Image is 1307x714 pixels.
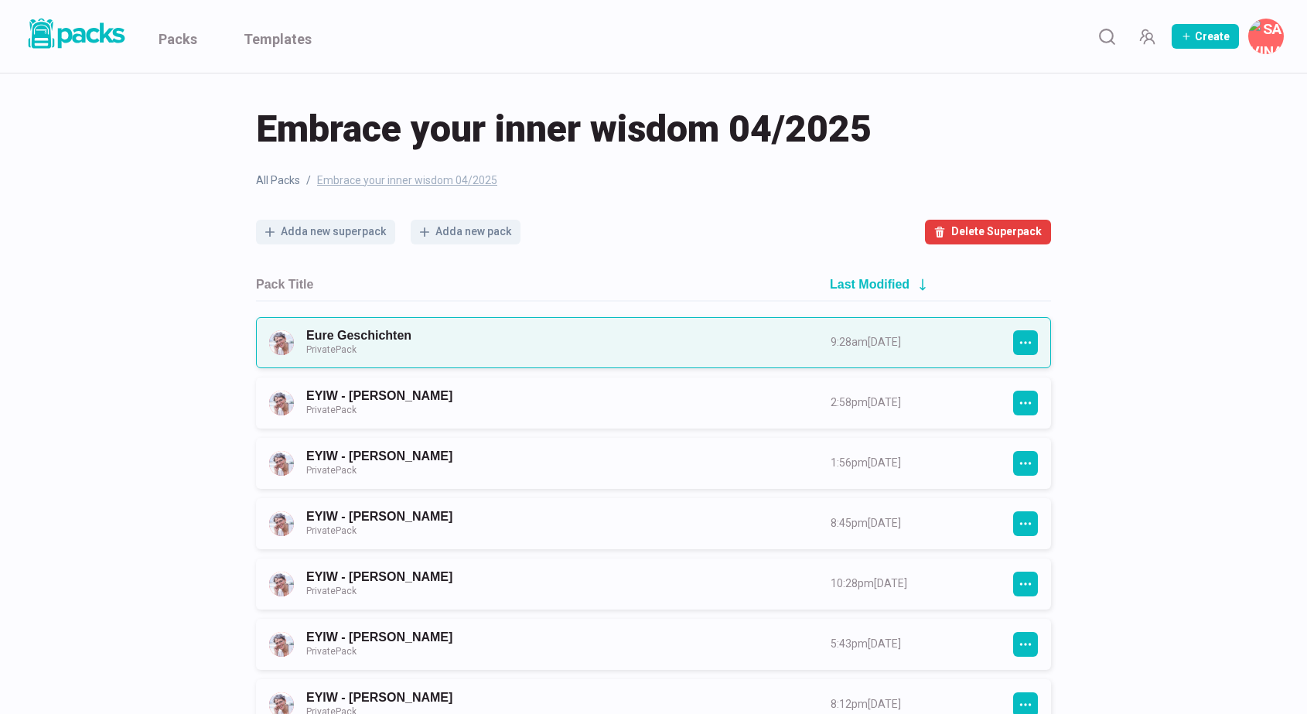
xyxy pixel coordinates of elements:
[1131,21,1162,52] button: Manage Team Invites
[411,220,520,244] button: Adda new pack
[256,277,313,292] h2: Pack Title
[23,15,128,57] a: Packs logo
[830,277,909,292] h2: Last Modified
[1172,24,1239,49] button: Create Pack
[317,173,497,189] span: Embrace your inner wisdom 04/2025
[256,173,300,189] a: All Packs
[23,15,128,52] img: Packs logo
[256,220,395,244] button: Adda new superpack
[306,173,311,189] span: /
[256,104,872,154] span: Embrace your inner wisdom 04/2025
[1248,19,1284,54] button: Savina Tilmann
[256,173,1051,189] nav: breadcrumb
[925,220,1051,244] button: Delete Superpack
[1091,21,1122,52] button: Search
